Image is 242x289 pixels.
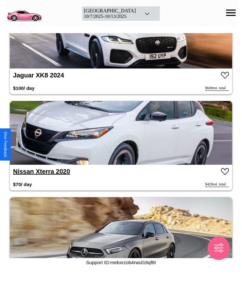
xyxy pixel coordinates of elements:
[86,258,156,267] p: Support ID: mebxrzob4rwul16qf6t
[84,8,136,14] div: [GEOGRAPHIC_DATA]
[205,182,229,187] div: $ 420 est. total
[13,178,32,190] h3: $ 70 / day
[205,86,229,91] div: $ 600 est. total
[13,72,64,79] a: Jaguar XK8 2024
[84,14,136,19] div: 10 / 7 / 2025 - 10 / 13 / 2025
[5,3,44,22] img: logo
[13,82,35,94] h3: $ 100 / day
[3,132,8,157] div: Give Feedback
[13,168,70,175] a: Nissan Xterra 2020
